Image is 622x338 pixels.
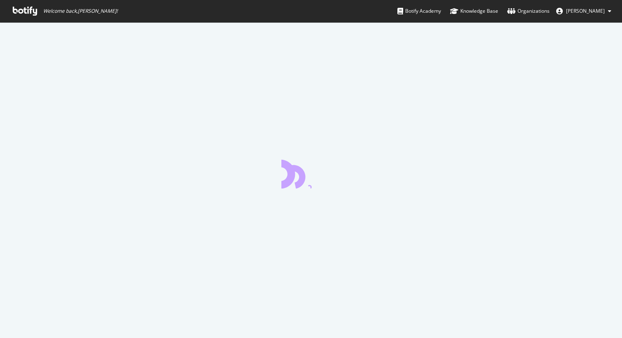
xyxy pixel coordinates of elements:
div: animation [281,159,341,189]
div: Organizations [507,7,550,15]
div: Knowledge Base [450,7,498,15]
div: Botify Academy [397,7,441,15]
button: [PERSON_NAME] [550,5,618,18]
span: Joe Ford [566,7,605,14]
span: Welcome back, [PERSON_NAME] ! [43,8,118,14]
